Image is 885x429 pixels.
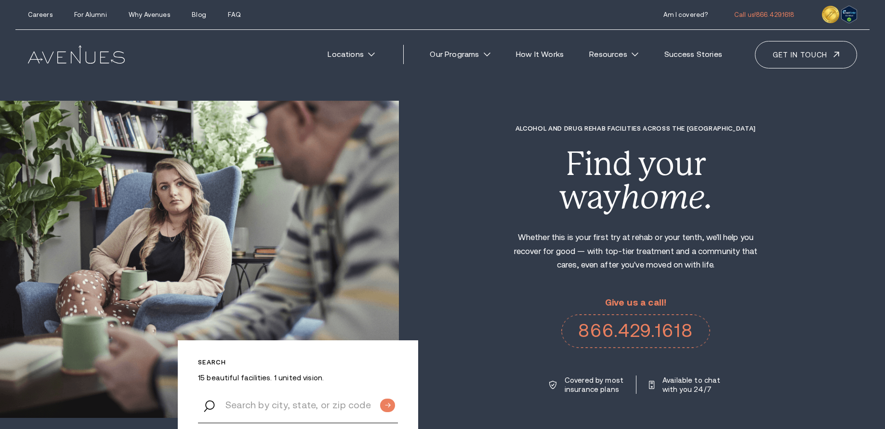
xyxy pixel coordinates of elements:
[198,359,398,366] p: Search
[504,125,767,132] h1: Alcohol and Drug Rehab Facilities across the [GEOGRAPHIC_DATA]
[504,147,767,214] div: Find your way
[662,375,722,394] p: Available to chat with you 24/7
[420,44,500,65] a: Our Programs
[755,41,857,68] a: Get in touch
[198,373,398,382] p: 15 beautiful facilities. 1 united vision.
[734,11,794,18] a: Call us!866.429.1618
[580,44,648,65] a: Resources
[228,11,240,18] a: FAQ
[841,6,857,23] img: Verify Approval for www.avenuesrecovery.com
[318,44,385,65] a: Locations
[504,231,767,272] p: Whether this is your first try at rehab or your tenth, we'll help you recover for good — with top...
[663,11,708,18] a: Am I covered?
[561,298,710,308] p: Give us a call!
[756,11,794,18] span: 866.429.1618
[192,11,206,18] a: Blog
[654,44,732,65] a: Success Stories
[506,44,574,65] a: How It Works
[129,11,170,18] a: Why Avenues
[198,387,398,423] input: Search by city, state, or zip code
[649,375,722,394] a: Available to chat with you 24/7
[380,399,395,413] input: Submit
[565,375,624,394] p: Covered by most insurance plans
[28,11,53,18] a: Careers
[561,314,710,348] a: 866.429.1618
[549,375,624,394] a: Covered by most insurance plans
[621,178,712,216] i: home.
[74,11,106,18] a: For Alumni
[841,9,857,18] a: Verify LegitScript Approval for www.avenuesrecovery.com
